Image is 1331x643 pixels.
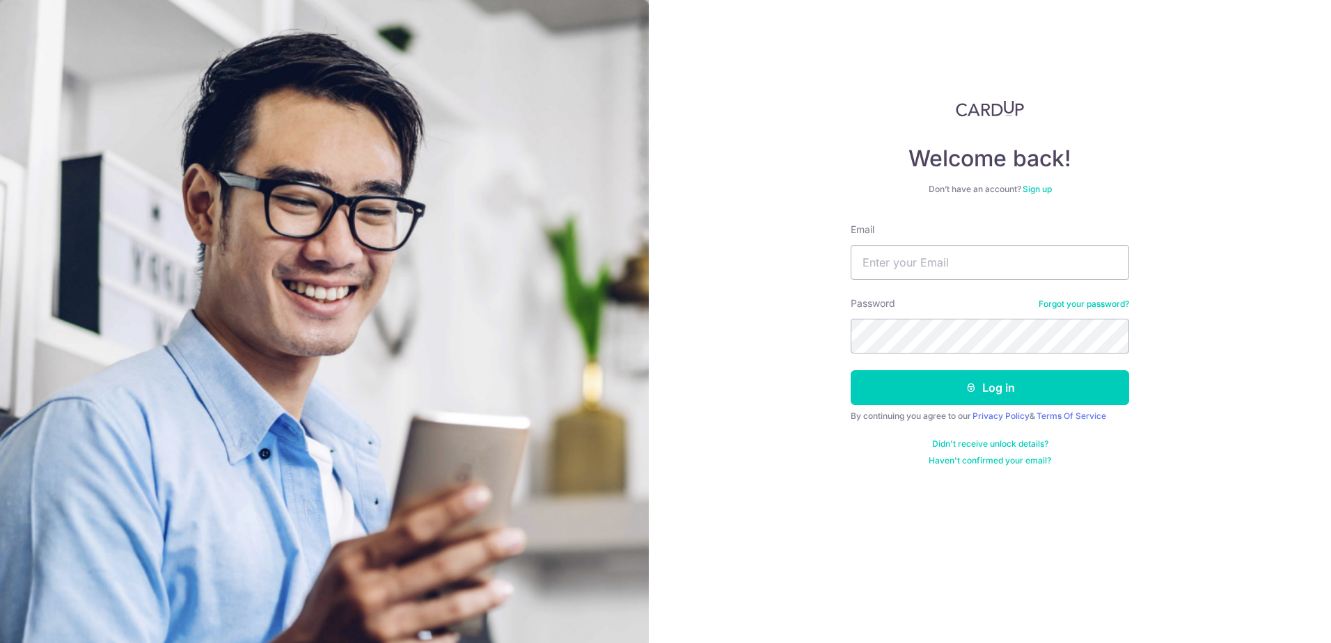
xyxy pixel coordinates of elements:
[851,223,874,237] label: Email
[929,455,1051,466] a: Haven't confirmed your email?
[851,296,895,310] label: Password
[956,100,1024,117] img: CardUp Logo
[1039,299,1129,310] a: Forgot your password?
[972,411,1030,421] a: Privacy Policy
[1037,411,1106,421] a: Terms Of Service
[1023,184,1052,194] a: Sign up
[851,184,1129,195] div: Don’t have an account?
[851,370,1129,405] button: Log in
[851,145,1129,173] h4: Welcome back!
[932,438,1048,450] a: Didn't receive unlock details?
[851,411,1129,422] div: By continuing you agree to our &
[851,245,1129,280] input: Enter your Email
